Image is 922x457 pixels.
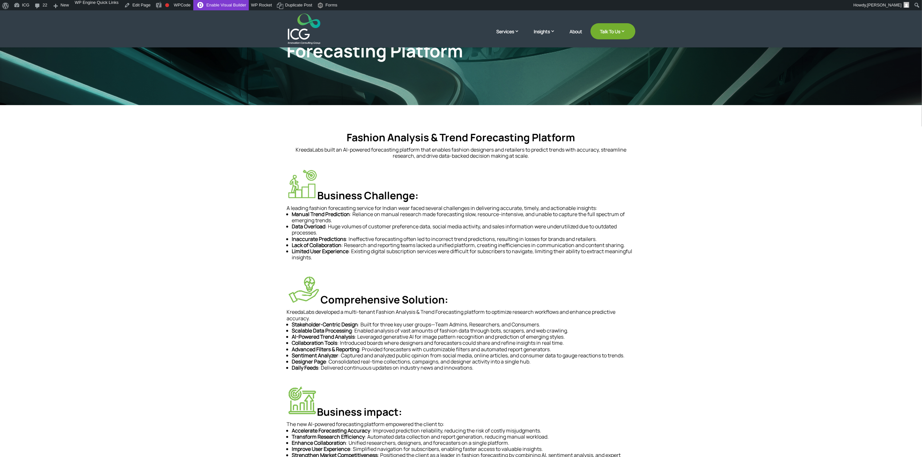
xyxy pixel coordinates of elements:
[292,211,350,218] strong: Manual Trend Prediction
[292,353,635,359] li: : Captured and analyzed public opinion from social media, online articles, and consumer data to g...
[292,242,342,249] strong: Lack of Collaboration
[292,428,635,434] li: : Improved prediction reliability, reducing the risk of costly misjudgments.
[292,223,326,230] strong: Data Overload
[292,340,635,346] li: : Introduced boards where designers and forecasters could share and refine insights in real time.
[292,339,338,346] strong: Collaboration Tools
[292,322,635,328] li: : Built for three key user groups—Team Admins, Researchers, and Consumers.
[591,23,635,39] a: Talk To Us
[287,169,635,205] h4: Business Challenge:
[570,29,583,44] a: About
[292,346,360,353] strong: Advanced Filters & Reporting
[292,235,346,243] strong: Inaccurate Predictions
[292,427,370,434] strong: Accelerate Forecasting Accuracy
[288,14,320,44] img: ICG
[292,434,635,440] li: : Automated data collection and report generation, reducing manual workload.
[287,205,635,211] p: A leading fashion forecasting service for Indian wear faced several challenges in delivering accu...
[497,28,526,44] a: Services
[292,346,635,353] li: : Provided forecasters with customizable filters and automated report generators.
[287,421,635,427] p: The new AI-powered forecasting platform empowered the client to:
[43,3,47,13] span: 22
[287,275,635,309] h4: Comprehensive Solution:
[317,405,402,419] span: Business impact:
[292,334,635,340] li: : Leveraged generative AI for image pattern recognition and prediction of emerging styles.
[292,445,350,452] strong: Improve User Experience
[347,130,575,144] strong: Fashion Analysis & Trend Forecasting Platform
[61,3,69,13] span: New
[292,248,635,261] li: : Existing digital subscription services were difficult for subscribers to navigate, limiting the...
[292,352,339,359] strong: Sentiment Analyzer
[292,248,349,255] strong: Limited User Experience
[292,236,635,242] li: : Ineffective forecasting often led to incorrect trend predictions, resulting in losses for brand...
[287,19,555,61] div: Fashion Analysis & Trend Forecasting Platform
[292,446,635,452] li: : Simplified navigation for subscribers, enabling faster access to valuable insights.
[292,328,635,334] li: : Enabled analysis of vast amounts of fashion data through bots, scrapers, and web crawling.
[287,147,635,159] p: KreedaLabs built an AI-powered forecasting platform that enables fashion designers and retailers ...
[867,3,902,7] span: [PERSON_NAME]
[326,3,338,13] span: Forms
[292,321,358,328] strong: Stakeholder-Centric Design
[285,3,312,13] span: Duplicate Post
[165,3,169,7] div: Focus keyphrase not set
[815,387,922,457] iframe: Chat Widget
[292,327,352,334] strong: Scalable Data Processing
[292,224,635,236] li: : Huge volumes of customer preference data, social media activity, and sales information were und...
[534,28,562,44] a: Insights
[292,365,635,371] li: : Delivered continuous updates on industry news and innovations.
[292,440,635,446] li: : Unified researchers, designers, and forecasters on a single platform.
[292,211,635,224] li: : Reliance on manual research made forecasting slow, resource-intensive, and unable to capture th...
[292,333,355,340] strong: AI-Powered Trend Analysis
[292,242,635,248] li: : Research and reporting teams lacked a unified platform, creating inefficiencies in communicatio...
[292,439,346,446] strong: Enhance Collaboration
[292,364,319,371] strong: Daily Feeds
[287,309,635,321] p: KreedaLabs developed a multi-tenant Fashion Analysis & Trend Forecasting platform to optimize res...
[292,433,365,440] strong: Transform Research Efficiency
[292,358,326,365] strong: Designer Page
[292,359,635,365] li: : Consolidated real-time collections, campaigns, and designer activity into a single hub.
